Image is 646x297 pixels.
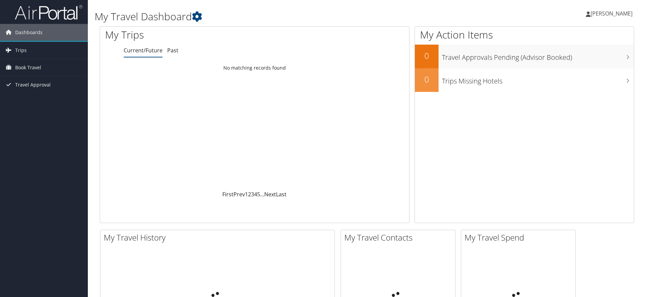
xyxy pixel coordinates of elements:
h3: Trips Missing Hotels [442,73,634,86]
a: Last [276,191,287,198]
a: [PERSON_NAME] [586,3,639,24]
span: Book Travel [15,59,41,76]
h1: My Trips [105,28,275,42]
h3: Travel Approvals Pending (Advisor Booked) [442,49,634,62]
span: Travel Approval [15,76,51,93]
span: … [260,191,264,198]
h2: 0 [415,50,439,61]
a: 5 [257,191,260,198]
h2: My Travel Contacts [344,232,455,243]
a: 4 [254,191,257,198]
span: [PERSON_NAME] [591,10,632,17]
a: First [222,191,233,198]
a: 0Travel Approvals Pending (Advisor Booked) [415,45,634,68]
a: Past [167,47,178,54]
a: 1 [245,191,248,198]
td: No matching records found [100,62,409,74]
a: 0Trips Missing Hotels [415,68,634,92]
a: Prev [233,191,245,198]
h2: 0 [415,74,439,85]
a: 2 [248,191,251,198]
span: Dashboards [15,24,43,41]
span: Trips [15,42,27,59]
a: Next [264,191,276,198]
h2: My Travel History [104,232,334,243]
a: Current/Future [124,47,163,54]
h1: My Travel Dashboard [95,9,458,24]
h1: My Action Items [415,28,634,42]
img: airportal-logo.png [15,4,82,20]
a: 3 [251,191,254,198]
h2: My Travel Spend [465,232,575,243]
